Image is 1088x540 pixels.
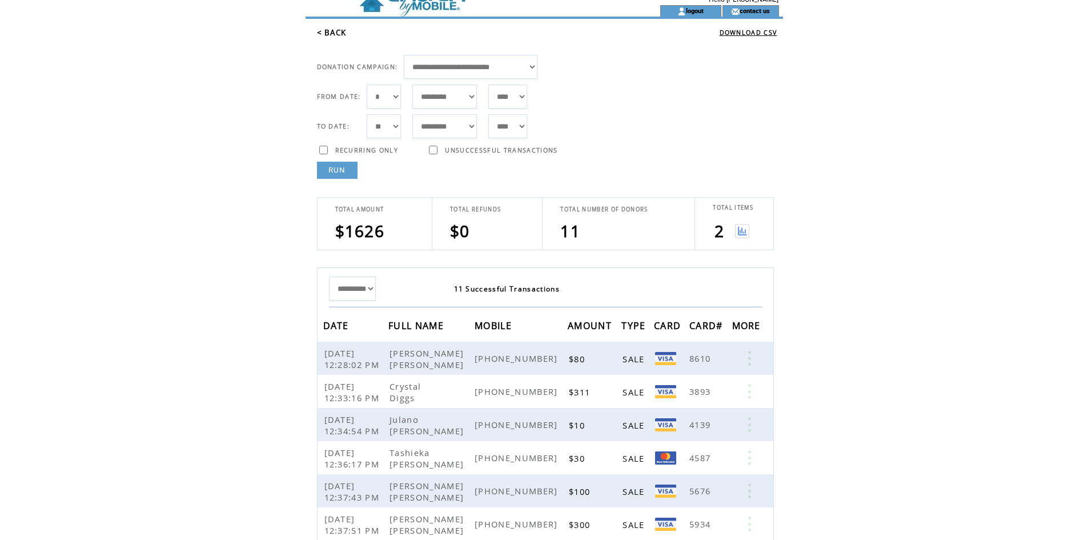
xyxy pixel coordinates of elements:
a: DOWNLOAD CSV [720,29,777,37]
span: SALE [623,419,647,431]
span: $1626 [335,220,385,242]
span: 4139 [689,419,713,430]
a: TYPE [621,322,648,329]
span: [PHONE_NUMBER] [475,386,561,397]
span: 11 Successful Transactions [454,284,560,294]
span: 11 [560,220,580,242]
span: Julano [PERSON_NAME] [390,414,467,437]
span: [PERSON_NAME] [PERSON_NAME] [390,480,467,503]
span: AMOUNT [568,317,615,338]
span: SALE [623,519,647,530]
img: Visa [655,518,676,531]
span: $10 [569,419,588,431]
span: $300 [569,519,593,530]
a: logout [686,7,704,14]
span: [PHONE_NUMBER] [475,518,561,530]
span: CARD [654,317,684,338]
a: contact us [740,7,770,14]
span: 2 [714,220,724,242]
span: 5934 [689,518,713,530]
span: CARD# [689,317,726,338]
span: [PHONE_NUMBER] [475,452,561,463]
span: [PHONE_NUMBER] [475,485,561,497]
span: [DATE] 12:28:02 PM [324,347,383,370]
span: [PHONE_NUMBER] [475,419,561,430]
span: TOTAL ITEMS [713,204,753,211]
span: $100 [569,486,593,497]
img: Visa [655,385,676,398]
a: DATE [323,322,352,329]
span: SALE [623,486,647,497]
span: FROM DATE: [317,93,361,101]
img: Mastercard [655,451,676,465]
span: [DATE] 12:37:43 PM [324,480,383,503]
a: AMOUNT [568,322,615,329]
a: < BACK [317,27,347,38]
span: DONATION CAMPAIGN: [317,63,398,71]
img: VISA [655,352,676,365]
img: View graph [735,224,749,238]
a: CARD [654,322,684,329]
span: $0 [450,220,470,242]
a: FULL NAME [388,322,447,329]
span: Tashieka [PERSON_NAME] [390,447,467,470]
img: Visa [655,485,676,498]
span: TOTAL AMOUNT [335,206,384,213]
span: $30 [569,453,588,464]
span: Crystal Diggs [390,381,421,403]
span: DATE [323,317,352,338]
span: MOBILE [475,317,515,338]
span: TYPE [621,317,648,338]
span: [PHONE_NUMBER] [475,353,561,364]
img: VISA [655,418,676,431]
span: TOTAL REFUNDS [450,206,501,213]
span: [PERSON_NAME] [PERSON_NAME] [390,513,467,536]
span: 5676 [689,485,713,497]
span: SALE [623,453,647,464]
span: [DATE] 12:37:51 PM [324,513,383,536]
a: MOBILE [475,322,515,329]
span: [PERSON_NAME] [PERSON_NAME] [390,347,467,370]
span: [DATE] 12:34:54 PM [324,414,383,437]
span: UNSUCCESSFUL TRANSACTIONS [445,146,557,154]
span: 8610 [689,353,713,364]
span: [DATE] 12:36:17 PM [324,447,383,470]
span: TOTAL NUMBER OF DONORS [560,206,648,213]
a: RUN [317,162,358,179]
a: CARD# [689,322,726,329]
span: RECURRING ONLY [335,146,399,154]
span: [DATE] 12:33:16 PM [324,381,383,403]
span: 4587 [689,452,713,463]
span: $80 [569,353,588,365]
span: 3893 [689,386,713,397]
span: SALE [623,386,647,398]
span: FULL NAME [388,317,447,338]
span: MORE [732,317,764,338]
img: contact_us_icon.gif [731,7,740,16]
img: account_icon.gif [677,7,686,16]
span: TO DATE: [317,122,350,130]
span: SALE [623,353,647,365]
span: $311 [569,386,593,398]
